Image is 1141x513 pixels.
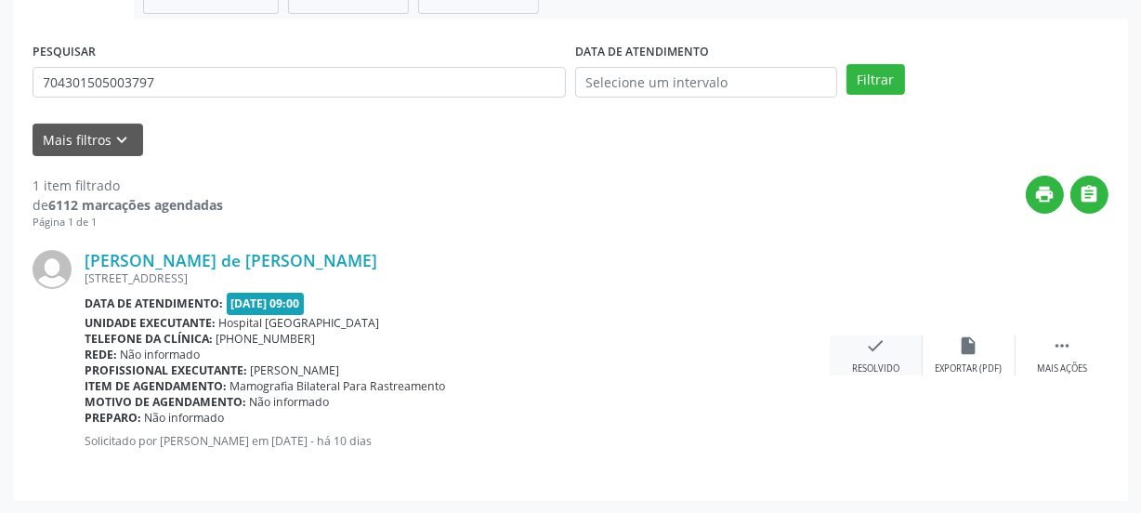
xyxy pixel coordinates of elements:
[866,335,886,356] i: check
[33,124,143,156] button: Mais filtroskeyboard_arrow_down
[33,38,96,67] label: PESQUISAR
[85,270,830,286] div: [STREET_ADDRESS]
[85,378,227,394] b: Item de agendamento:
[85,296,223,311] b: Data de atendimento:
[852,362,899,375] div: Resolvido
[1035,184,1056,204] i: print
[33,176,223,195] div: 1 item filtrado
[216,331,316,347] span: [PHONE_NUMBER]
[846,64,905,96] button: Filtrar
[85,315,216,331] b: Unidade executante:
[1080,184,1100,204] i: 
[121,347,201,362] span: Não informado
[936,362,1003,375] div: Exportar (PDF)
[575,38,709,67] label: DATA DE ATENDIMENTO
[85,394,246,410] b: Motivo de agendamento:
[959,335,979,356] i: insert_drive_file
[85,433,830,449] p: Solicitado por [PERSON_NAME] em [DATE] - há 10 dias
[1037,362,1087,375] div: Mais ações
[33,67,566,99] input: Nome, CNS
[85,331,213,347] b: Telefone da clínica:
[219,315,380,331] span: Hospital [GEOGRAPHIC_DATA]
[85,347,117,362] b: Rede:
[227,293,305,314] span: [DATE] 09:00
[33,250,72,289] img: img
[48,196,223,214] strong: 6112 marcações agendadas
[85,410,141,426] b: Preparo:
[1026,176,1064,214] button: print
[85,250,377,270] a: [PERSON_NAME] de [PERSON_NAME]
[251,362,340,378] span: [PERSON_NAME]
[112,130,133,151] i: keyboard_arrow_down
[33,195,223,215] div: de
[250,394,330,410] span: Não informado
[145,410,225,426] span: Não informado
[230,378,446,394] span: Mamografia Bilateral Para Rastreamento
[85,362,247,378] b: Profissional executante:
[1070,176,1108,214] button: 
[575,67,837,99] input: Selecione um intervalo
[1052,335,1072,356] i: 
[33,215,223,230] div: Página 1 de 1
